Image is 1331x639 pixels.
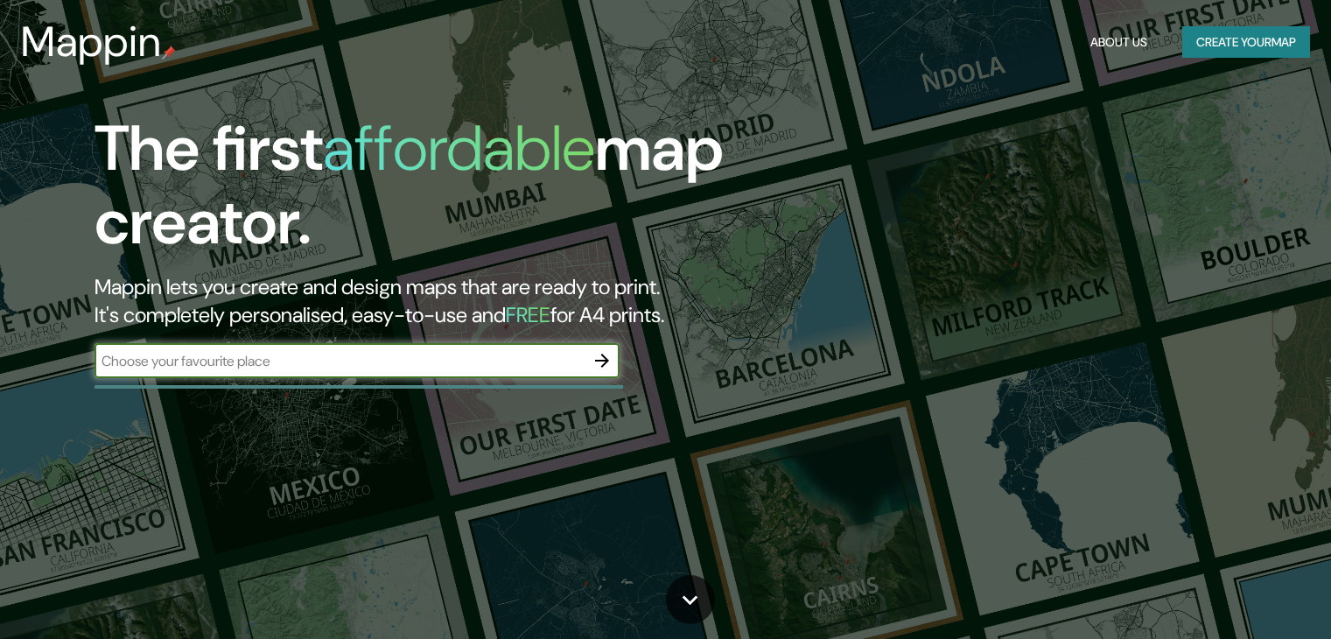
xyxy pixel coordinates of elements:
h1: The first map creator. [95,112,760,273]
button: Create yourmap [1182,26,1310,59]
h5: FREE [506,301,550,328]
button: About Us [1083,26,1154,59]
h1: affordable [323,108,595,189]
input: Choose your favourite place [95,351,585,371]
h2: Mappin lets you create and design maps that are ready to print. It's completely personalised, eas... [95,273,760,329]
h3: Mappin [21,18,162,67]
img: mappin-pin [162,46,176,60]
